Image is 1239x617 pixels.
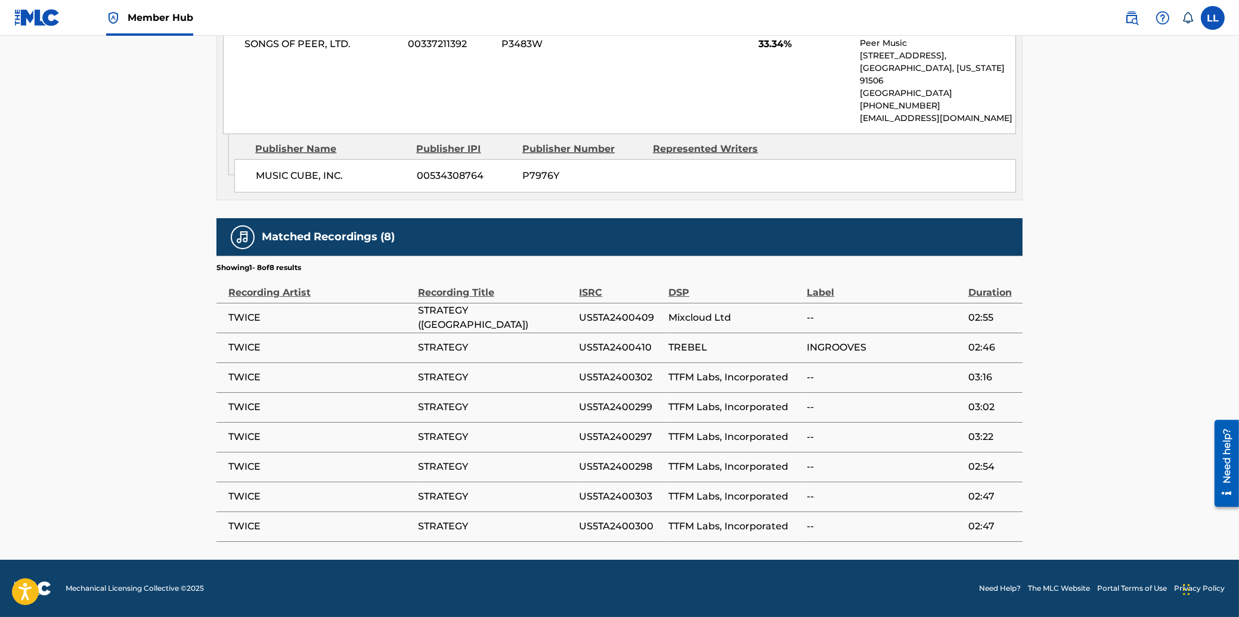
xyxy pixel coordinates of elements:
span: STRATEGY [418,430,573,444]
img: search [1125,11,1139,25]
a: Public Search [1120,6,1144,30]
img: MLC Logo [14,9,60,26]
iframe: Chat Widget [1179,560,1239,617]
span: SONGS OF PEER, LTD. [244,37,399,51]
span: US5TA2400410 [579,340,662,355]
span: TTFM Labs, Incorporated [668,400,801,414]
span: -- [807,519,962,534]
a: Privacy Policy [1174,583,1225,594]
a: Need Help? [979,583,1021,594]
div: Label [807,273,962,300]
a: The MLC Website [1028,583,1090,594]
div: Notifications [1182,12,1194,24]
span: -- [807,311,962,325]
span: STRATEGY [418,370,573,385]
span: -- [807,400,962,414]
div: Duration [968,273,1017,300]
span: TWICE [228,430,412,444]
span: TWICE [228,489,412,504]
span: -- [807,460,962,474]
span: STRATEGY [418,340,573,355]
span: 02:55 [968,311,1017,325]
span: INGROOVES [807,340,962,355]
span: TWICE [228,340,412,355]
span: Mechanical Licensing Collective © 2025 [66,583,204,594]
p: Peer Music [860,37,1015,49]
span: -- [807,489,962,504]
span: 03:02 [968,400,1017,414]
div: Publisher Number [522,142,644,156]
span: 02:47 [968,489,1017,504]
span: US5TA2400298 [579,460,662,474]
span: -- [807,430,962,444]
span: US5TA2400300 [579,519,662,534]
span: TTFM Labs, Incorporated [668,519,801,534]
div: Recording Title [418,273,573,300]
span: TREBEL [668,340,801,355]
span: TWICE [228,370,412,385]
span: TTFM Labs, Incorporated [668,460,801,474]
p: [PHONE_NUMBER] [860,100,1015,112]
span: Member Hub [128,11,193,24]
span: Mixcloud Ltd [668,311,801,325]
span: P3483W [501,37,617,51]
span: STRATEGY ([GEOGRAPHIC_DATA]) [418,303,573,332]
span: US5TA2400409 [579,311,662,325]
div: Publisher Name [255,142,407,156]
img: help [1156,11,1170,25]
div: User Menu [1201,6,1225,30]
span: STRATEGY [418,489,573,504]
span: US5TA2400302 [579,370,662,385]
span: 02:47 [968,519,1017,534]
img: Matched Recordings [236,230,250,244]
span: 02:46 [968,340,1017,355]
span: TWICE [228,519,412,534]
span: TWICE [228,460,412,474]
span: 33.34% [758,37,851,51]
span: STRATEGY [418,519,573,534]
p: [GEOGRAPHIC_DATA] [860,87,1015,100]
span: P7976Y [522,169,644,183]
img: logo [14,581,51,596]
span: 00534308764 [417,169,513,183]
div: Represented Writers [653,142,775,156]
span: TTFM Labs, Incorporated [668,370,801,385]
p: [GEOGRAPHIC_DATA], [US_STATE] 91506 [860,62,1015,87]
img: Top Rightsholder [106,11,120,25]
span: TTFM Labs, Incorporated [668,430,801,444]
p: Showing 1 - 8 of 8 results [216,262,301,273]
span: STRATEGY [418,400,573,414]
span: -- [807,370,962,385]
div: Drag [1183,572,1190,607]
span: US5TA2400299 [579,400,662,414]
div: Publisher IPI [416,142,513,156]
div: ISRC [579,273,662,300]
p: [EMAIL_ADDRESS][DOMAIN_NAME] [860,112,1015,125]
span: TWICE [228,311,412,325]
span: MUSIC CUBE, INC. [256,169,408,183]
span: TWICE [228,400,412,414]
div: DSP [668,273,801,300]
iframe: Resource Center [1206,414,1239,513]
p: [STREET_ADDRESS], [860,49,1015,62]
span: 02:54 [968,460,1017,474]
span: 03:16 [968,370,1017,385]
span: US5TA2400303 [579,489,662,504]
span: STRATEGY [418,460,573,474]
a: Portal Terms of Use [1097,583,1167,594]
span: TTFM Labs, Incorporated [668,489,801,504]
div: Recording Artist [228,273,412,300]
div: Help [1151,6,1175,30]
span: 03:22 [968,430,1017,444]
span: 00337211392 [408,37,492,51]
span: US5TA2400297 [579,430,662,444]
h5: Matched Recordings (8) [262,230,395,244]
